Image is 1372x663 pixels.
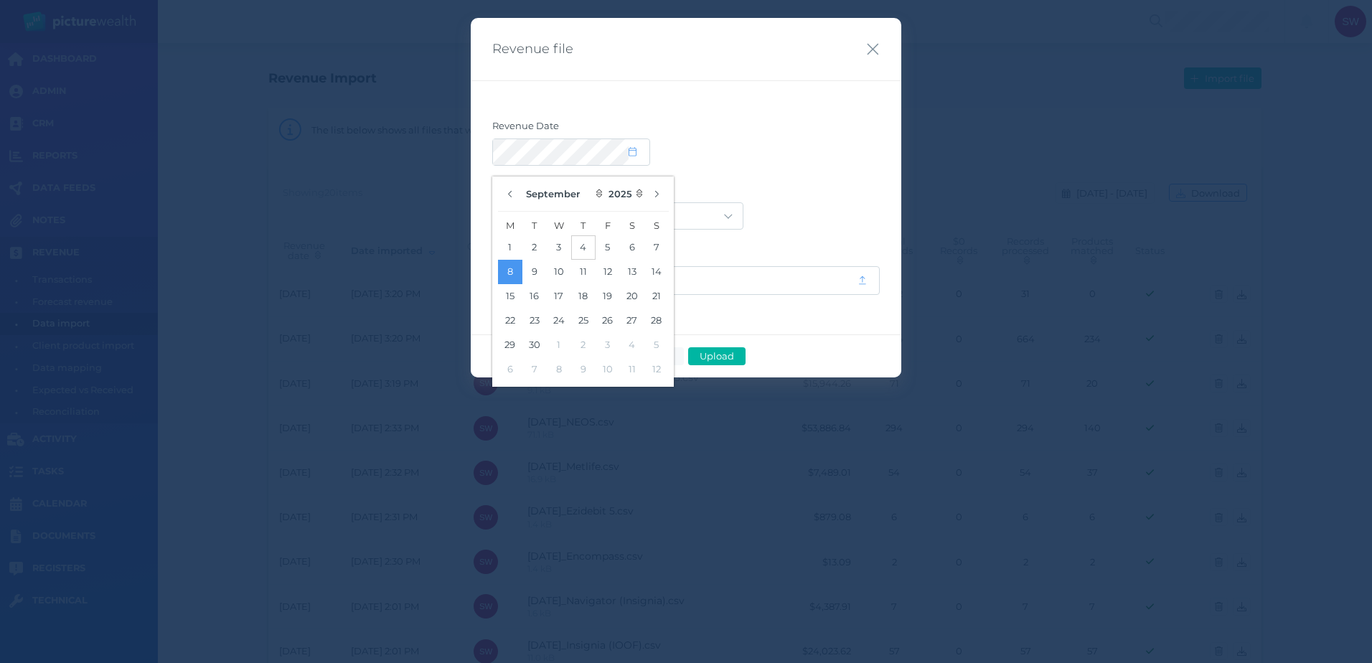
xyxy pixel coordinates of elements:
[492,120,880,138] label: Revenue Date
[644,235,669,260] button: 7
[498,333,522,357] button: 29
[596,217,620,235] span: F
[547,284,571,309] button: 17
[620,309,644,333] button: 27
[522,260,547,284] button: 9
[492,41,573,57] span: Revenue file
[498,260,522,284] button: 8
[644,309,669,333] button: 28
[644,284,669,309] button: 21
[522,284,547,309] button: 16
[620,284,644,309] button: 20
[596,357,620,382] button: 10
[522,217,547,235] span: T
[571,235,596,260] button: 4
[498,357,522,382] button: 6
[620,357,644,382] button: 11
[596,284,620,309] button: 19
[522,357,547,382] button: 7
[547,217,571,235] span: W
[620,260,644,284] button: 13
[644,357,669,382] button: 12
[596,333,620,357] button: 3
[547,260,571,284] button: 10
[693,350,740,362] span: Upload
[522,309,547,333] button: 23
[498,309,522,333] button: 22
[571,217,596,235] span: T
[492,184,880,202] label: Provider
[506,276,845,287] span: No file selected
[547,333,571,357] button: 1
[571,333,596,357] button: 2
[571,284,596,309] button: 18
[644,217,669,235] span: S
[644,333,669,357] button: 5
[620,333,644,357] button: 4
[547,235,571,260] button: 3
[498,217,522,235] span: M
[620,217,644,235] span: S
[547,357,571,382] button: 8
[596,260,620,284] button: 12
[596,235,620,260] button: 5
[688,347,746,365] button: Upload
[571,260,596,284] button: 11
[620,235,644,260] button: 6
[498,235,522,260] button: 1
[522,235,547,260] button: 2
[547,309,571,333] button: 24
[571,357,596,382] button: 9
[522,333,547,357] button: 30
[596,309,620,333] button: 26
[492,248,880,266] label: Revenue file
[866,39,880,59] button: Close
[644,260,669,284] button: 14
[571,309,596,333] button: 25
[498,284,522,309] button: 15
